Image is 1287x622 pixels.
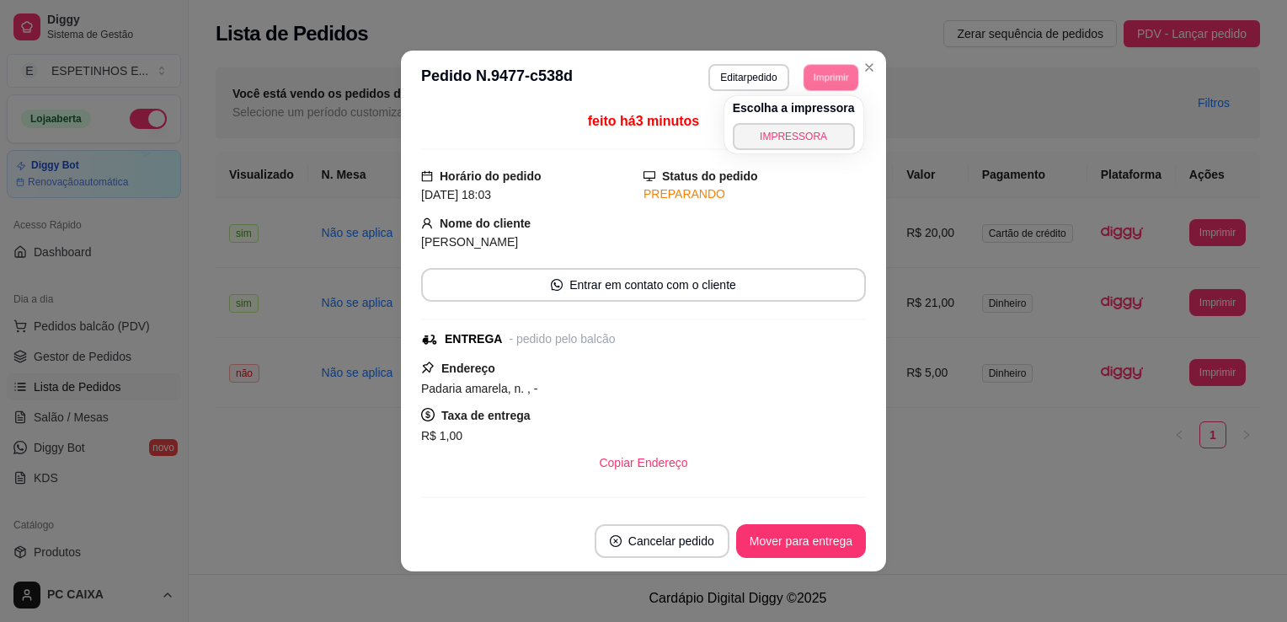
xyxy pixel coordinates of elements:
strong: Horário do pedido [440,169,542,183]
div: ENTREGA [445,330,502,348]
span: desktop [643,170,655,182]
strong: Endereço [441,362,495,375]
span: user [421,217,433,229]
button: Copiar Endereço [585,446,701,480]
span: [DATE] 18:03 [421,188,491,201]
span: pushpin [421,361,435,374]
button: Editarpedido [708,64,788,91]
span: Padaria amarela, n. , - [421,382,538,395]
span: calendar [421,170,433,182]
button: close-circleCancelar pedido [595,524,729,558]
h3: Pedido N. 9477-c538d [421,64,573,91]
button: IMPRESSORA [733,123,855,150]
span: whats-app [551,279,563,291]
strong: Nome do cliente [440,217,531,230]
div: - pedido pelo balcão [509,330,615,348]
span: feito há 3 minutos [588,114,699,128]
button: whats-appEntrar em contato com o cliente [421,268,866,302]
h4: Escolha a impressora [733,99,855,116]
span: dollar [421,408,435,421]
button: Imprimir [804,64,858,90]
div: PREPARANDO [643,185,866,203]
strong: Taxa de entrega [441,409,531,422]
span: close-circle [610,535,622,547]
button: Mover para entrega [736,524,866,558]
strong: Status do pedido [662,169,758,183]
button: Close [856,54,883,81]
span: R$ 1,00 [421,429,462,442]
span: [PERSON_NAME] [421,235,518,249]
